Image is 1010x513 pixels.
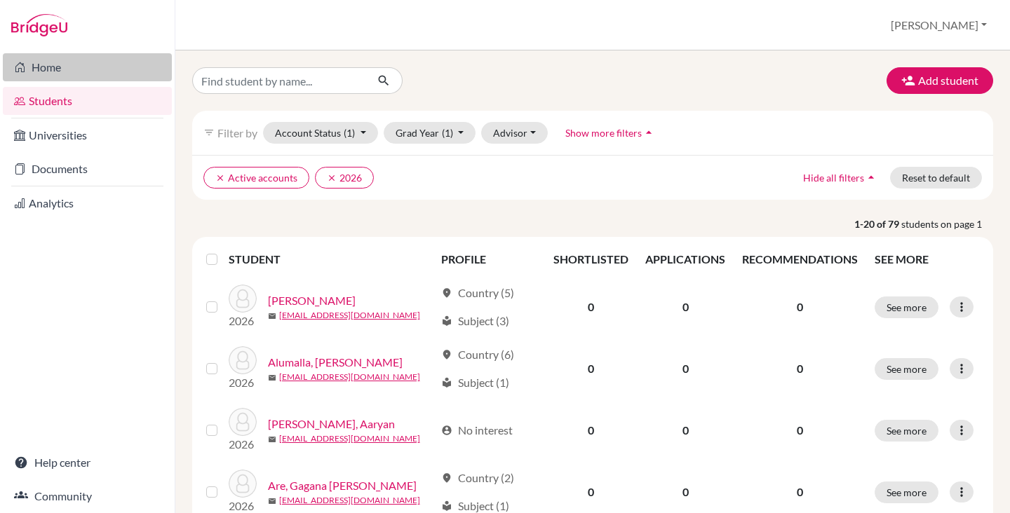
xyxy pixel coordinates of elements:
span: mail [268,374,276,382]
span: Filter by [217,126,257,139]
a: [EMAIL_ADDRESS][DOMAIN_NAME] [279,432,420,445]
p: 0 [742,422,858,439]
a: Analytics [3,189,172,217]
button: See more [875,481,938,503]
th: RECOMMENDATIONS [734,242,866,276]
strong: 1-20 of 79 [854,217,901,231]
img: Alumalla, Anvith Reddy [229,346,257,374]
td: 0 [545,399,637,461]
a: Are, Gagana [PERSON_NAME] [268,477,417,494]
button: Show more filtersarrow_drop_up [553,122,668,144]
i: arrow_drop_up [864,170,878,184]
button: Advisor [481,122,548,144]
th: APPLICATIONS [637,242,734,276]
a: Students [3,87,172,115]
span: location_on [441,287,452,299]
th: SHORTLISTED [545,242,637,276]
i: clear [215,173,225,183]
img: Are, Gagana Bindu [229,470,257,498]
button: clearActive accounts [203,167,309,189]
td: 0 [637,276,734,338]
p: 2026 [229,436,257,453]
a: Help center [3,449,172,477]
td: 0 [545,338,637,399]
div: Country (2) [441,470,514,486]
button: Reset to default [890,167,982,189]
th: SEE MORE [866,242,988,276]
input: Find student by name... [192,67,366,94]
th: PROFILE [433,242,545,276]
span: account_circle [441,425,452,436]
a: Universities [3,121,172,149]
div: No interest [441,422,513,439]
button: Grad Year(1) [384,122,476,144]
button: See more [875,296,938,318]
div: Country (6) [441,346,514,363]
i: arrow_drop_up [642,125,656,139]
td: 0 [637,399,734,461]
span: mail [268,497,276,505]
img: Acharya, Preet [229,285,257,313]
button: [PERSON_NAME] [884,12,993,39]
td: 0 [545,276,637,338]
span: Show more filters [565,127,642,139]
div: Subject (1) [441,374,509,391]
p: 0 [742,484,858,500]
a: Alumalla, [PERSON_NAME] [268,354,403,371]
a: [PERSON_NAME] [268,292,356,309]
button: clear2026 [315,167,374,189]
p: 0 [742,360,858,377]
p: 2026 [229,313,257,329]
a: [EMAIL_ADDRESS][DOMAIN_NAME] [279,371,420,383]
a: [PERSON_NAME], Aaryan [268,416,395,432]
th: STUDENT [229,242,433,276]
span: location_on [441,349,452,360]
i: clear [327,173,337,183]
div: Country (5) [441,285,514,301]
a: Documents [3,155,172,183]
i: filter_list [203,127,215,138]
a: [EMAIL_ADDRESS][DOMAIN_NAME] [279,494,420,507]
button: Add student [887,67,993,94]
button: See more [875,420,938,442]
span: location_on [441,472,452,484]
a: Community [3,482,172,510]
span: local_library [441,377,452,388]
button: Hide all filtersarrow_drop_up [791,167,890,189]
span: (1) [442,127,453,139]
p: 2026 [229,374,257,391]
span: students on page 1 [901,217,993,231]
span: local_library [441,315,452,327]
img: Bridge-U [11,14,67,36]
div: Subject (3) [441,313,509,329]
span: mail [268,312,276,320]
span: (1) [344,127,355,139]
button: See more [875,358,938,380]
a: Home [3,53,172,81]
td: 0 [637,338,734,399]
img: Ananth, Aaryan [229,408,257,436]
span: Hide all filters [803,172,864,184]
span: mail [268,435,276,444]
p: 0 [742,299,858,315]
button: Account Status(1) [263,122,378,144]
a: [EMAIL_ADDRESS][DOMAIN_NAME] [279,309,420,322]
span: local_library [441,500,452,512]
